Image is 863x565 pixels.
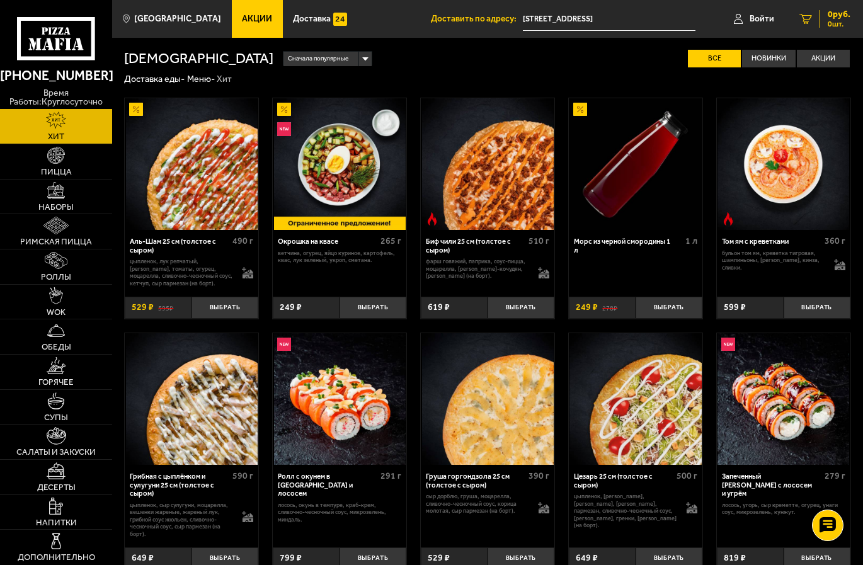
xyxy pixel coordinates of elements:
img: Новинка [721,338,734,351]
a: Меню- [187,74,215,84]
label: Новинки [742,50,795,67]
img: Акционный [277,103,290,116]
span: 819 ₽ [724,554,746,562]
span: Римская пицца [20,237,92,246]
span: Роллы [41,273,71,281]
span: Десерты [37,483,76,491]
img: Морс из черной смородины 1 л [569,98,701,230]
img: Острое блюдо [425,212,438,225]
span: Пицца [41,168,72,176]
span: Напитки [36,518,77,527]
span: Фермское шоссе, 36к27 [523,8,695,31]
a: Доставка еды- [124,74,185,84]
span: Сначала популярные [288,50,348,67]
img: Том ям с креветками [717,98,849,230]
span: 490 г [232,236,253,246]
img: Новинка [277,122,290,135]
span: Горячее [38,378,74,386]
span: 590 г [232,471,253,481]
span: 619 ₽ [428,303,450,312]
div: Том ям с креветками [722,237,821,246]
button: Выбрать [191,297,258,319]
p: цыпленок, [PERSON_NAME], [PERSON_NAME], [PERSON_NAME], пармезан, сливочно-чесночный соус, [PERSON... [574,493,677,528]
s: 278 ₽ [602,303,617,312]
p: фарш говяжий, паприка, соус-пицца, моцарелла, [PERSON_NAME]-кочудян, [PERSON_NAME] (на борт). [426,258,529,279]
span: 390 г [529,471,549,481]
a: Грибная с цыплёнком и сулугуни 25 см (толстое с сыром) [125,333,258,465]
p: лосось, окунь в темпуре, краб-крем, сливочно-чесночный соус, микрозелень, миндаль. [278,501,401,523]
span: Доставить по адресу: [431,14,523,23]
span: Салаты и закуски [16,448,96,456]
button: Выбрать [340,297,406,319]
span: 1 л [685,236,697,246]
a: НовинкаЗапеченный ролл Гурмэ с лососем и угрём [717,333,850,465]
a: АкционныйМорс из черной смородины 1 л [569,98,702,230]
p: сыр дорблю, груша, моцарелла, сливочно-чесночный соус, корица молотая, сыр пармезан (на борт). [426,493,529,514]
span: 360 г [825,236,845,246]
div: Ролл с окунем в [GEOGRAPHIC_DATA] и лососем [278,472,377,498]
button: Выбрать [636,297,702,319]
img: Ролл с окунем в темпуре и лососем [274,333,406,465]
img: Акционный [573,103,586,116]
div: Окрошка на квасе [278,237,377,246]
span: 0 руб. [828,10,850,19]
span: 529 ₽ [132,303,154,312]
s: 595 ₽ [158,303,173,312]
img: Грибная с цыплёнком и сулугуни 25 см (толстое с сыром) [126,333,258,465]
div: Груша горгондзола 25 см (толстое с сыром) [426,472,525,489]
img: Акционный [129,103,142,116]
span: 649 ₽ [132,554,154,562]
a: АкционныйАль-Шам 25 см (толстое с сыром) [125,98,258,230]
div: Грибная с цыплёнком и сулугуни 25 см (толстое с сыром) [130,472,229,498]
label: Акции [797,50,850,67]
a: Цезарь 25 см (толстое с сыром) [569,333,702,465]
span: Дополнительно [18,553,95,561]
p: цыпленок, лук репчатый, [PERSON_NAME], томаты, огурец, моцарелла, сливочно-чесночный соус, кетчуп... [130,258,233,287]
img: Окрошка на квасе [274,98,406,230]
span: 0 шт. [828,20,850,28]
a: Груша горгондзола 25 см (толстое с сыром) [421,333,554,465]
span: [GEOGRAPHIC_DATA] [134,14,221,23]
a: НовинкаРолл с окунем в темпуре и лососем [273,333,406,465]
a: Острое блюдоТом ям с креветками [717,98,850,230]
img: Запеченный ролл Гурмэ с лососем и угрём [717,333,849,465]
span: 291 г [380,471,401,481]
img: 15daf4d41897b9f0e9f617042186c801.svg [333,13,346,26]
span: 510 г [529,236,549,246]
span: 265 г [380,236,401,246]
h1: [DEMOGRAPHIC_DATA] [124,52,273,66]
p: ветчина, огурец, яйцо куриное, картофель, квас, лук зеленый, укроп, сметана. [278,249,401,264]
p: бульон том ям, креветка тигровая, шампиньоны, [PERSON_NAME], кинза, сливки. [722,249,825,271]
div: Цезарь 25 см (толстое с сыром) [574,472,673,489]
div: Аль-Шам 25 см (толстое с сыром) [130,237,229,254]
span: 599 ₽ [724,303,746,312]
span: 529 ₽ [428,554,450,562]
p: цыпленок, сыр сулугуни, моцарелла, вешенки жареные, жареный лук, грибной соус Жюльен, сливочно-че... [130,501,233,537]
span: Акции [242,14,272,23]
span: Наборы [38,203,74,211]
span: 799 ₽ [280,554,302,562]
img: Биф чили 25 см (толстое с сыром) [422,98,554,230]
a: АкционныйНовинкаОкрошка на квасе [273,98,406,230]
span: 249 ₽ [280,303,302,312]
button: Выбрать [784,297,850,319]
div: Запеченный [PERSON_NAME] с лососем и угрём [722,472,821,498]
div: Хит [217,74,232,86]
img: Цезарь 25 см (толстое с сыром) [569,333,701,465]
span: Обеды [42,343,71,351]
img: Новинка [277,338,290,351]
button: Выбрать [488,297,554,319]
p: лосось, угорь, Сыр креметте, огурец, унаги соус, микрозелень, кунжут. [722,501,845,516]
label: Все [688,50,741,67]
a: Острое блюдоБиф чили 25 см (толстое с сыром) [421,98,554,230]
div: Биф чили 25 см (толстое с сыром) [426,237,525,254]
img: Аль-Шам 25 см (толстое с сыром) [126,98,258,230]
input: Ваш адрес доставки [523,8,695,31]
img: Груша горгондзола 25 см (толстое с сыром) [422,333,554,465]
span: Войти [750,14,774,23]
span: Супы [44,413,68,421]
span: Доставка [293,14,331,23]
span: 500 г [677,471,697,481]
span: 249 ₽ [576,303,598,312]
span: 279 г [825,471,845,481]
